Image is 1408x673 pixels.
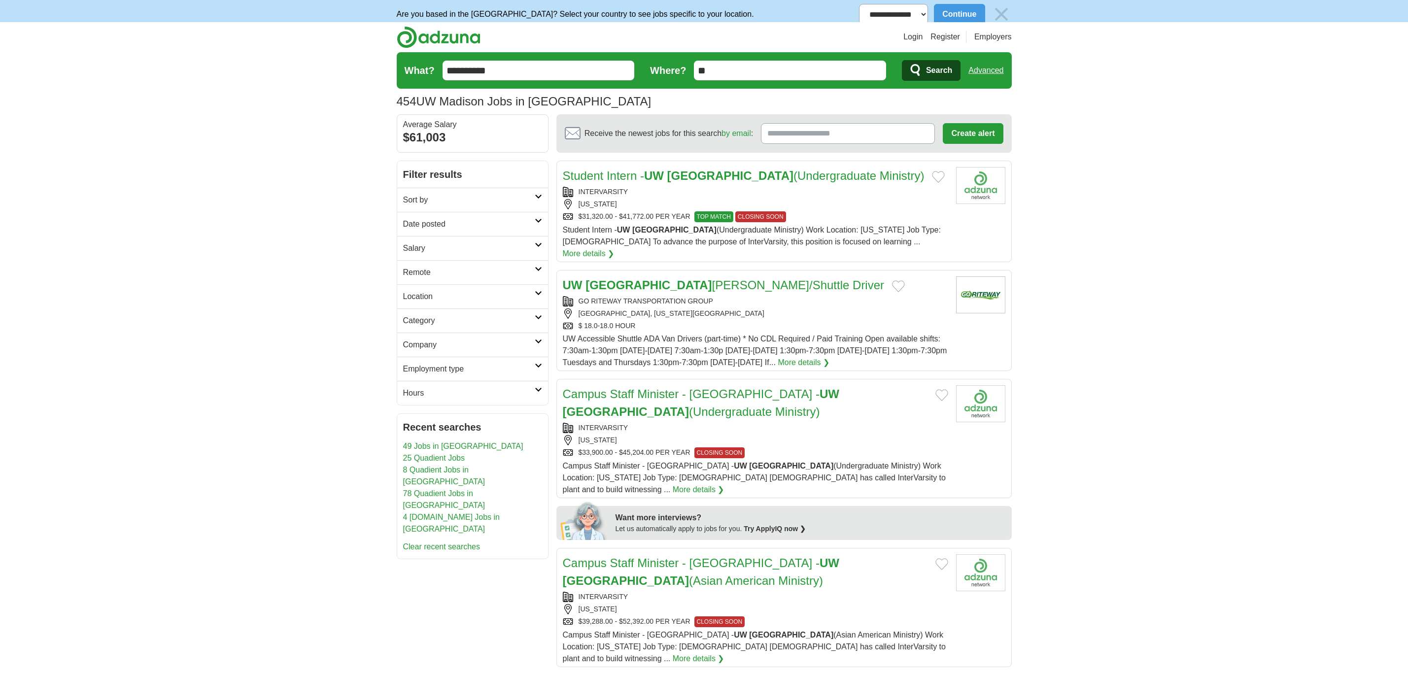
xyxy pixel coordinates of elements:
[820,556,839,570] strong: UW
[403,420,542,435] h2: Recent searches
[403,121,542,129] div: Average Salary
[734,631,747,639] strong: UW
[563,387,839,418] a: Campus Staff Minister - [GEOGRAPHIC_DATA] -UW [GEOGRAPHIC_DATA](Undergraduate Ministry)
[397,188,548,212] a: Sort by
[563,187,948,197] div: INTERVARSITY
[397,93,416,110] span: 454
[403,387,535,399] h2: Hours
[397,333,548,357] a: Company
[403,194,535,206] h2: Sort by
[563,321,948,331] div: $ 18.0-18.0 HOUR
[617,226,630,234] strong: UW
[563,423,948,433] div: INTERVARSITY
[644,169,664,182] strong: UW
[563,199,948,209] div: [US_STATE]
[935,558,948,570] button: Add to favorite jobs
[403,454,465,462] a: 25 Quadient Jobs
[934,4,985,25] button: Continue
[721,129,751,137] a: by email
[667,169,793,182] strong: [GEOGRAPHIC_DATA]
[397,236,548,260] a: Salary
[403,542,481,551] a: Clear recent searches
[673,653,724,665] a: More details ❯
[563,574,689,587] strong: [GEOGRAPHIC_DATA]
[735,211,786,222] span: CLOSING SOON
[397,212,548,236] a: Date posted
[563,435,948,445] div: [US_STATE]
[632,226,717,234] strong: [GEOGRAPHIC_DATA]
[403,129,542,146] div: $61,003
[563,604,948,614] div: [US_STATE]
[820,387,839,401] strong: UW
[956,276,1005,313] img: Go Riteway Transportation Group logo
[744,525,806,533] a: Try ApplyIQ now ❯
[403,363,535,375] h2: Employment type
[403,291,535,303] h2: Location
[397,308,548,333] a: Category
[974,31,1012,43] a: Employers
[932,171,945,183] button: Add to favorite jobs
[563,248,615,260] a: More details ❯
[403,218,535,230] h2: Date posted
[749,631,833,639] strong: [GEOGRAPHIC_DATA]
[563,226,941,246] span: Student Intern - (Undergraduate Ministry) Work Location: [US_STATE] Job Type: [DEMOGRAPHIC_DATA] ...
[673,484,724,496] a: More details ❯
[563,278,885,292] a: UW [GEOGRAPHIC_DATA][PERSON_NAME]/Shuttle Driver
[397,161,548,188] h2: Filter results
[403,267,535,278] h2: Remote
[991,4,1012,25] img: icon_close_no_bg.svg
[403,242,535,254] h2: Salary
[563,616,948,627] div: $39,288.00 - $52,392.00 PER YEAR
[397,26,481,48] img: Adzuna logo
[778,357,829,369] a: More details ❯
[563,211,948,222] div: $31,320.00 - $41,772.00 PER YEAR
[397,8,754,20] p: Are you based in the [GEOGRAPHIC_DATA]? Select your country to see jobs specific to your location.
[397,95,652,108] h1: UW Madison Jobs in [GEOGRAPHIC_DATA]
[956,385,1005,422] img: Company logo
[579,297,713,305] a: GO RITEWAY TRANSPORTATION GROUP
[403,339,535,351] h2: Company
[563,308,948,319] div: [GEOGRAPHIC_DATA], [US_STATE][GEOGRAPHIC_DATA]
[563,556,839,587] a: Campus Staff Minister - [GEOGRAPHIC_DATA] -UW [GEOGRAPHIC_DATA](Asian American Ministry)
[616,512,1006,524] div: Want more interviews?
[935,389,948,401] button: Add to favorite jobs
[734,462,747,470] strong: UW
[397,357,548,381] a: Employment type
[563,631,946,663] span: Campus Staff Minister - [GEOGRAPHIC_DATA] - (Asian American Ministry) Work Location: [US_STATE] J...
[403,489,485,509] a: 78 Quadient Jobs in [GEOGRAPHIC_DATA]
[563,169,925,182] a: Student Intern -UW [GEOGRAPHIC_DATA](Undergraduate Ministry)
[943,123,1003,144] button: Create alert
[403,513,500,533] a: 4 [DOMAIN_NAME] Jobs in [GEOGRAPHIC_DATA]
[694,211,733,222] span: TOP MATCH
[563,278,583,292] strong: UW
[902,60,961,81] button: Search
[563,405,689,418] strong: [GEOGRAPHIC_DATA]
[749,462,833,470] strong: [GEOGRAPHIC_DATA]
[616,524,1006,534] div: Let us automatically apply to jobs for you.
[563,592,948,602] div: INTERVARSITY
[585,278,712,292] strong: [GEOGRAPHIC_DATA]
[397,381,548,405] a: Hours
[405,63,435,78] label: What?
[956,554,1005,591] img: Company logo
[926,61,952,80] span: Search
[560,501,608,540] img: apply-iq-scientist.png
[403,315,535,327] h2: Category
[892,280,905,292] button: Add to favorite jobs
[403,466,485,486] a: 8 Quadient Jobs in [GEOGRAPHIC_DATA]
[397,260,548,284] a: Remote
[563,447,948,458] div: $33,900.00 - $45,204.00 PER YEAR
[930,31,960,43] a: Register
[584,128,753,139] span: Receive the newest jobs for this search :
[397,284,548,308] a: Location
[903,31,923,43] a: Login
[403,442,523,450] a: 49 Jobs in [GEOGRAPHIC_DATA]
[563,335,947,367] span: UW Accessible Shuttle ADA Van Drivers (part-time) * No CDL Required / Paid Training Open availabl...
[694,447,745,458] span: CLOSING SOON
[694,616,745,627] span: CLOSING SOON
[968,61,1003,80] a: Advanced
[563,462,946,494] span: Campus Staff Minister - [GEOGRAPHIC_DATA] - (Undergraduate Ministry) Work Location: [US_STATE] Jo...
[956,167,1005,204] img: Company logo
[650,63,686,78] label: Where?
